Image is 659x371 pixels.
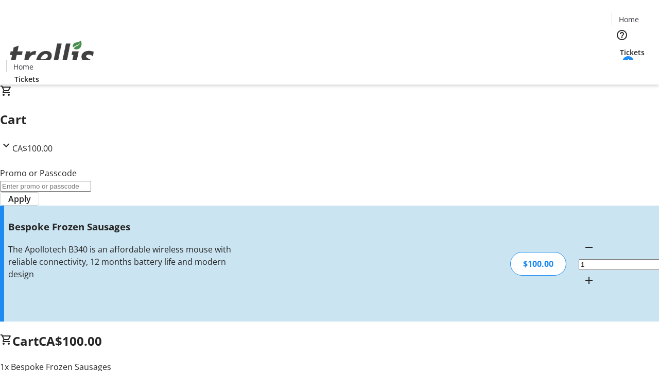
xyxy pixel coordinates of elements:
[8,220,233,234] h3: Bespoke Frozen Sausages
[579,237,599,258] button: Decrement by one
[7,61,40,72] a: Home
[612,14,645,25] a: Home
[510,252,566,276] div: $100.00
[612,47,653,58] a: Tickets
[612,25,632,45] button: Help
[6,29,98,81] img: Orient E2E Organization LWHmJ57qa7's Logo
[39,332,102,349] span: CA$100.00
[14,74,39,85] span: Tickets
[8,243,233,280] div: The Apollotech B340 is an affordable wireless mouse with reliable connectivity, 12 months battery...
[619,14,639,25] span: Home
[8,193,31,205] span: Apply
[579,270,599,291] button: Increment by one
[612,58,632,78] button: Cart
[13,61,33,72] span: Home
[620,47,645,58] span: Tickets
[6,74,47,85] a: Tickets
[12,143,53,154] span: CA$100.00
